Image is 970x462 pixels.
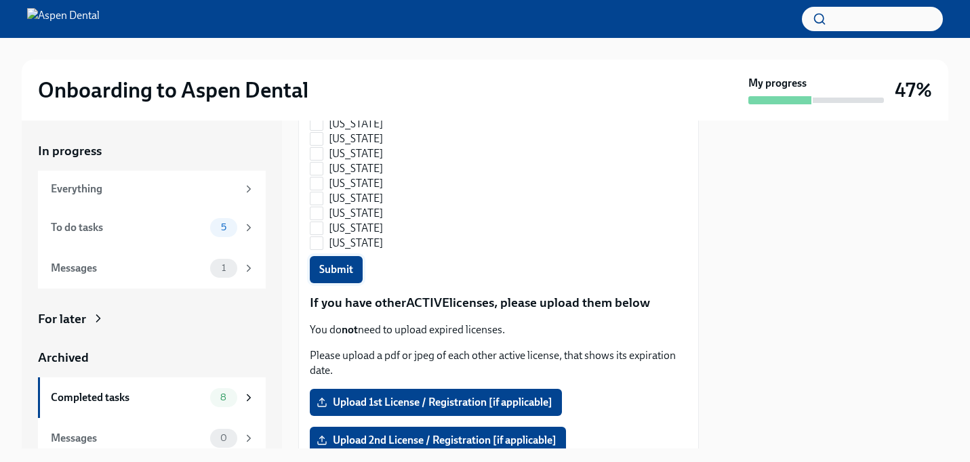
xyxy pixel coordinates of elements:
[51,182,237,196] div: Everything
[212,392,235,402] span: 8
[329,161,383,176] span: [US_STATE]
[319,434,557,447] span: Upload 2nd License / Registration [if applicable]
[329,206,383,221] span: [US_STATE]
[51,431,205,446] div: Messages
[329,236,383,251] span: [US_STATE]
[329,191,383,206] span: [US_STATE]
[213,222,235,232] span: 5
[406,295,449,310] strong: ACTIVE
[38,207,266,248] a: To do tasks5
[38,77,308,104] h2: Onboarding to Aspen Dental
[310,322,687,337] p: You do need to upload expired licenses.
[51,261,205,276] div: Messages
[329,117,383,131] span: [US_STATE]
[342,323,358,336] strong: not
[329,176,383,191] span: [US_STATE]
[319,263,353,276] span: Submit
[319,396,552,409] span: Upload 1st License / Registration [if applicable]
[214,263,234,273] span: 1
[329,146,383,161] span: [US_STATE]
[895,78,932,102] h3: 47%
[51,390,205,405] div: Completed tasks
[310,256,363,283] button: Submit
[38,418,266,459] a: Messages0
[310,294,687,312] p: If you have other licenses, please upload them below
[329,131,383,146] span: [US_STATE]
[310,389,562,416] label: Upload 1st License / Registration [if applicable]
[38,310,86,328] div: For later
[38,142,266,160] a: In progress
[38,310,266,328] a: For later
[748,76,807,91] strong: My progress
[212,433,235,443] span: 0
[310,427,566,454] label: Upload 2nd License / Registration [if applicable]
[38,248,266,289] a: Messages1
[329,221,383,236] span: [US_STATE]
[38,171,266,207] a: Everything
[38,349,266,366] a: Archived
[38,377,266,418] a: Completed tasks8
[27,8,100,30] img: Aspen Dental
[51,220,205,235] div: To do tasks
[310,348,687,378] p: Please upload a pdf or jpeg of each other active license, that shows its expiration date.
